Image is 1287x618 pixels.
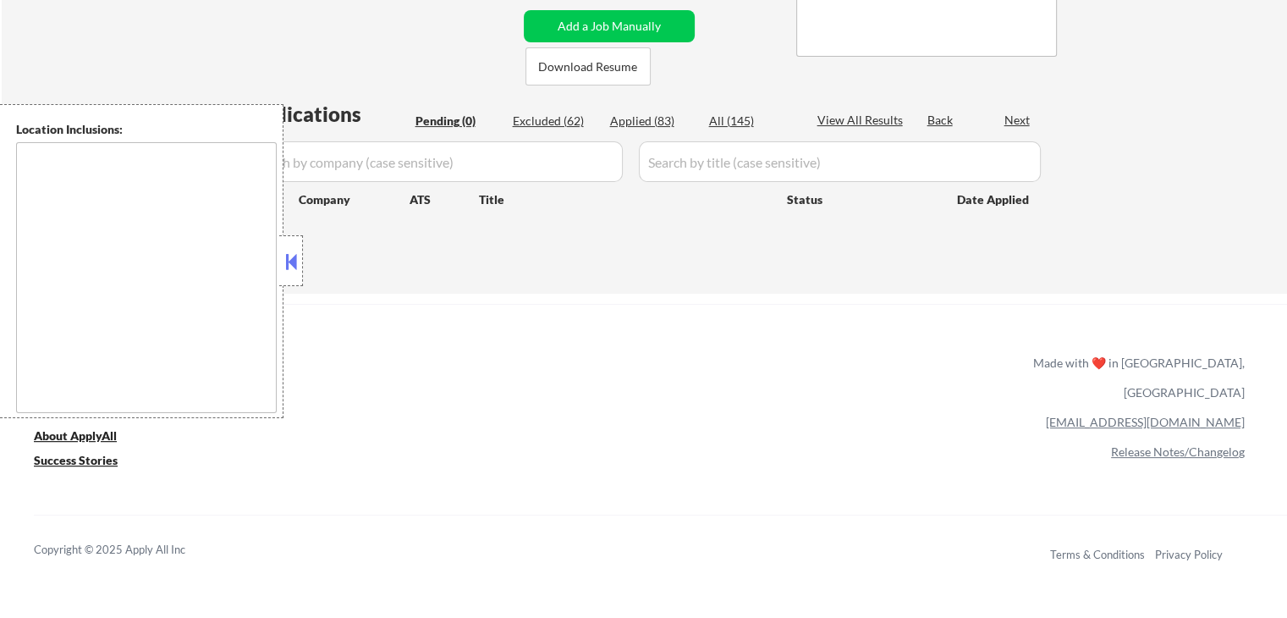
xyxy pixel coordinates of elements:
[1155,548,1223,561] a: Privacy Policy
[927,112,954,129] div: Back
[415,113,500,130] div: Pending (0)
[1004,112,1031,129] div: Next
[1111,444,1245,459] a: Release Notes/Changelog
[709,113,794,130] div: All (145)
[299,191,410,208] div: Company
[1046,415,1245,429] a: [EMAIL_ADDRESS][DOMAIN_NAME]
[513,113,597,130] div: Excluded (62)
[410,191,479,208] div: ATS
[957,191,1031,208] div: Date Applied
[34,453,118,467] u: Success Stories
[639,141,1041,182] input: Search by title (case sensitive)
[479,191,771,208] div: Title
[242,104,410,124] div: Applications
[34,542,228,559] div: Copyright © 2025 Apply All Inc
[1026,348,1245,407] div: Made with ❤️ in [GEOGRAPHIC_DATA], [GEOGRAPHIC_DATA]
[524,10,695,42] button: Add a Job Manually
[34,451,140,472] a: Success Stories
[817,112,908,129] div: View All Results
[525,47,651,86] button: Download Resume
[16,121,277,138] div: Location Inclusions:
[34,427,140,448] a: About ApplyAll
[787,184,932,214] div: Status
[34,372,679,389] a: Refer & earn free applications 👯‍♀️
[1050,548,1145,561] a: Terms & Conditions
[34,428,117,443] u: About ApplyAll
[242,141,623,182] input: Search by company (case sensitive)
[610,113,695,130] div: Applied (83)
